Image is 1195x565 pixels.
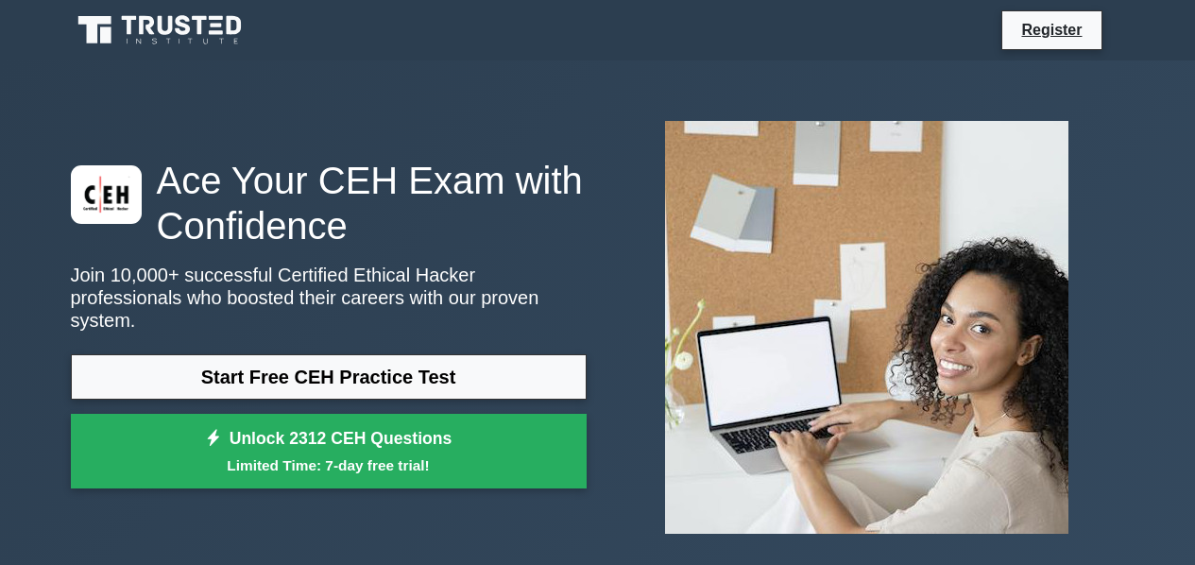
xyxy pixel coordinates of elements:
[1010,18,1093,42] a: Register
[71,264,587,332] p: Join 10,000+ successful Certified Ethical Hacker professionals who boosted their careers with our...
[71,158,587,248] h1: Ace Your CEH Exam with Confidence
[71,414,587,489] a: Unlock 2312 CEH QuestionsLimited Time: 7-day free trial!
[94,454,563,476] small: Limited Time: 7-day free trial!
[71,354,587,400] a: Start Free CEH Practice Test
